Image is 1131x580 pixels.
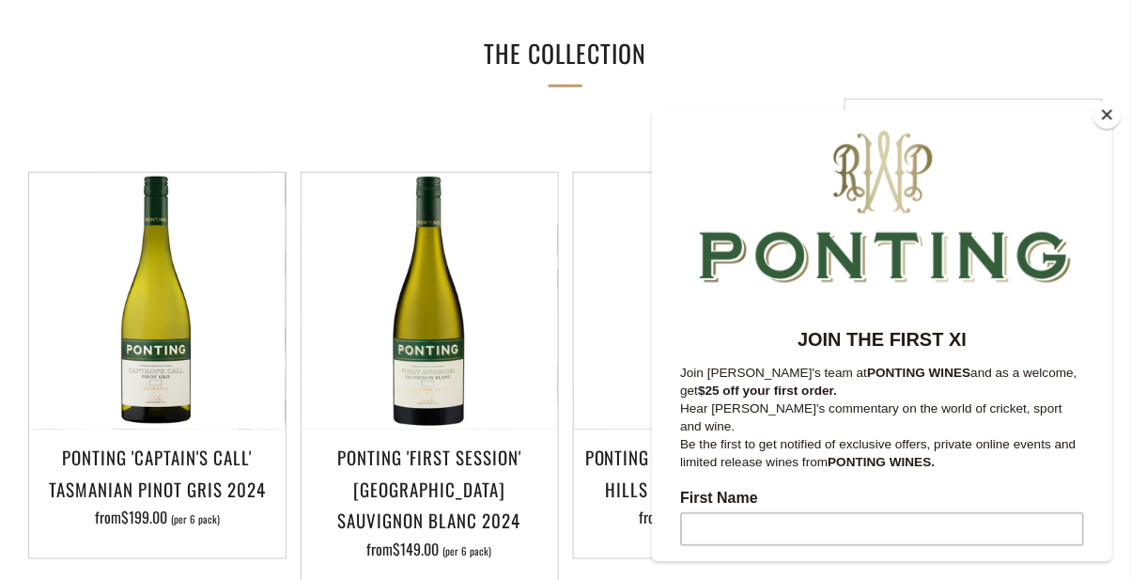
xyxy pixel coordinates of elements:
[28,538,432,560] label: Email
[28,380,432,402] label: First Name
[171,515,220,525] span: (per 6 pack)
[28,254,432,290] p: Join [PERSON_NAME]'s team at and as a welcome, get
[1093,101,1122,129] button: Close
[29,441,286,535] a: Ponting 'Captain's Call' Tasmanian Pinot Gris 2024 from$199.00 (per 6 pack)
[121,507,167,529] span: $199.00
[28,290,432,325] p: Hear [PERSON_NAME]'s commentary on the world of cricket, sport and wine.
[176,345,283,359] strong: PONTING WINES.
[311,441,549,538] h3: Ponting 'First Session' [GEOGRAPHIC_DATA] Sauvignon Blanc 2024
[443,547,492,557] span: (per 6 pack)
[46,274,185,288] strong: $25 off your first order.
[367,539,492,561] span: from
[639,507,764,529] span: from
[574,441,830,535] a: Ponting 'Top Order' Adelaide Hills Chardonnay 2024 from$149.00 (per 6 pack)
[215,256,318,270] strong: PONTING WINES
[394,539,440,561] span: $149.00
[28,325,432,361] p: Be the first to get notified of exclusive offers, private online events and limited release wines...
[583,441,821,505] h3: Ponting 'Top Order' Adelaide Hills Chardonnay 2024
[297,32,834,76] h1: The Collection
[95,507,220,529] span: from
[146,219,315,240] strong: JOIN THE FIRST XI
[39,441,276,505] h3: Ponting 'Captain's Call' Tasmanian Pinot Gris 2024
[28,459,432,481] label: Last Name
[302,441,558,558] a: Ponting 'First Session' [GEOGRAPHIC_DATA] Sauvignon Blanc 2024 from$149.00 (per 6 pack)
